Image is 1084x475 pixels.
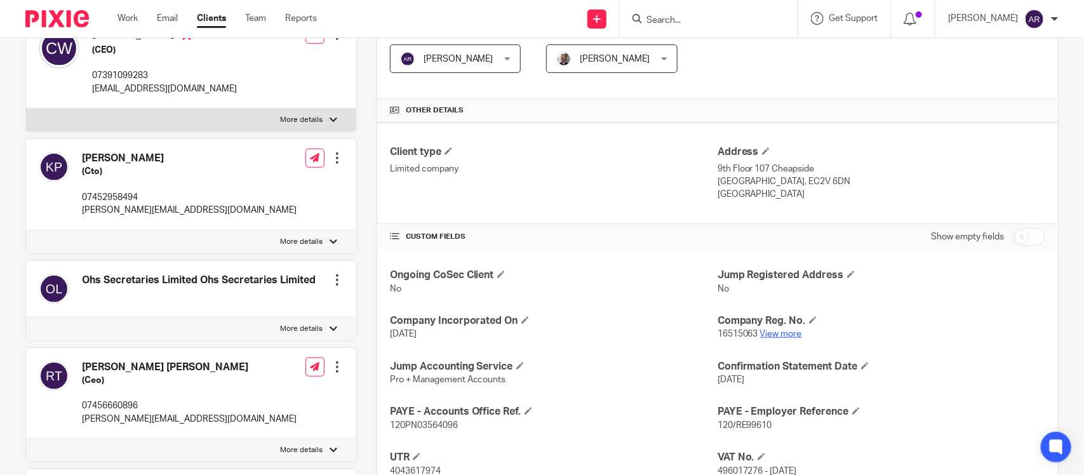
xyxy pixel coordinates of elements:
[718,375,744,384] span: [DATE]
[645,15,759,27] input: Search
[390,163,718,175] p: Limited company
[281,115,323,125] p: More details
[390,314,718,328] h4: Company Incorporated On
[390,232,718,242] h4: CUSTOM FIELDS
[92,44,237,57] h5: (CEO)
[281,445,323,455] p: More details
[829,14,878,23] span: Get Support
[25,10,89,27] img: Pixie
[424,55,493,64] span: [PERSON_NAME]
[1024,9,1045,29] img: svg%3E
[82,374,297,387] h5: (Ceo)
[285,12,317,25] a: Reports
[82,361,297,374] h4: [PERSON_NAME] [PERSON_NAME]
[82,399,297,412] p: 07456660896
[718,284,729,293] span: No
[390,421,458,430] span: 120PN03564096
[245,12,266,25] a: Team
[718,188,1045,201] p: [GEOGRAPHIC_DATA]
[406,105,464,116] span: Other details
[390,330,417,338] span: [DATE]
[718,314,1045,328] h4: Company Reg. No.
[718,330,758,338] span: 16515063
[39,152,69,182] img: svg%3E
[580,55,650,64] span: [PERSON_NAME]
[82,413,297,425] p: [PERSON_NAME][EMAIL_ADDRESS][DOMAIN_NAME]
[281,324,323,334] p: More details
[718,175,1045,188] p: [GEOGRAPHIC_DATA], EC2V 6DN
[197,12,226,25] a: Clients
[718,269,1045,282] h4: Jump Registered Address
[556,51,572,67] img: Matt%20Circle.png
[718,360,1045,373] h4: Confirmation Statement Date
[82,274,316,287] h4: Ohs Secretaries Limited Ohs Secretaries Limited
[931,231,1004,243] label: Show empty fields
[390,145,718,159] h4: Client type
[82,152,297,165] h4: [PERSON_NAME]
[390,405,718,418] h4: PAYE - Accounts Office Ref.
[82,204,297,217] p: [PERSON_NAME][EMAIL_ADDRESS][DOMAIN_NAME]
[390,269,718,282] h4: Ongoing CoSec Client
[157,12,178,25] a: Email
[281,237,323,247] p: More details
[718,421,772,430] span: 120/RE99610
[948,12,1018,25] p: [PERSON_NAME]
[390,29,493,39] span: Assistant Accountant
[760,330,802,338] a: View more
[718,145,1045,159] h4: Address
[400,51,415,67] img: svg%3E
[546,29,609,39] span: Sales Person
[390,375,506,384] span: Pro + Management Accounts
[117,12,138,25] a: Work
[39,28,79,69] img: svg%3E
[718,451,1045,464] h4: VAT No.
[718,405,1045,418] h4: PAYE - Employer Reference
[92,69,237,82] p: 07391099283
[82,191,297,204] p: 07452958494
[390,360,718,373] h4: Jump Accounting Service
[92,83,237,95] p: [EMAIL_ADDRESS][DOMAIN_NAME]
[718,163,1045,175] p: 9th Floor 107 Cheapside
[39,361,69,391] img: svg%3E
[39,274,69,304] img: svg%3E
[390,284,401,293] span: No
[390,451,718,464] h4: UTR
[82,165,297,178] h5: (Cto)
